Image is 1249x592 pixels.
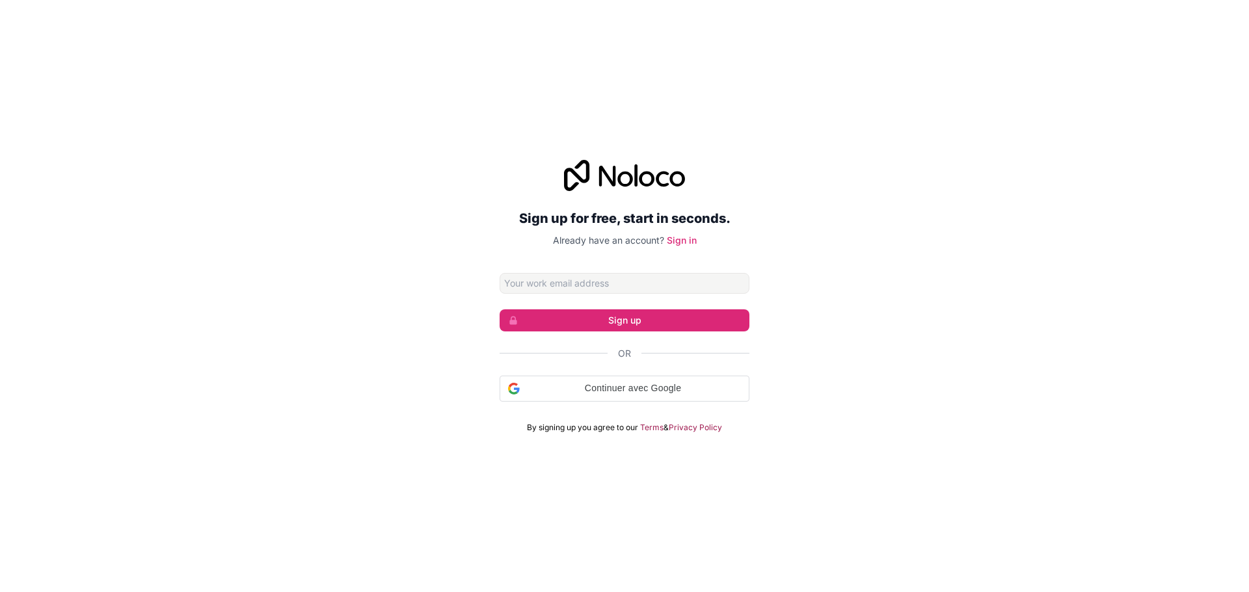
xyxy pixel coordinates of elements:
[527,422,638,433] span: By signing up you agree to our
[618,347,631,360] span: Or
[667,235,697,246] a: Sign in
[500,273,749,294] input: Email address
[664,422,669,433] span: &
[500,309,749,331] button: Sign up
[500,207,749,230] h2: Sign up for free, start in seconds.
[500,376,749,402] div: Continuer avec Google
[669,422,722,433] a: Privacy Policy
[525,381,741,395] span: Continuer avec Google
[640,422,664,433] a: Terms
[553,235,664,246] span: Already have an account?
